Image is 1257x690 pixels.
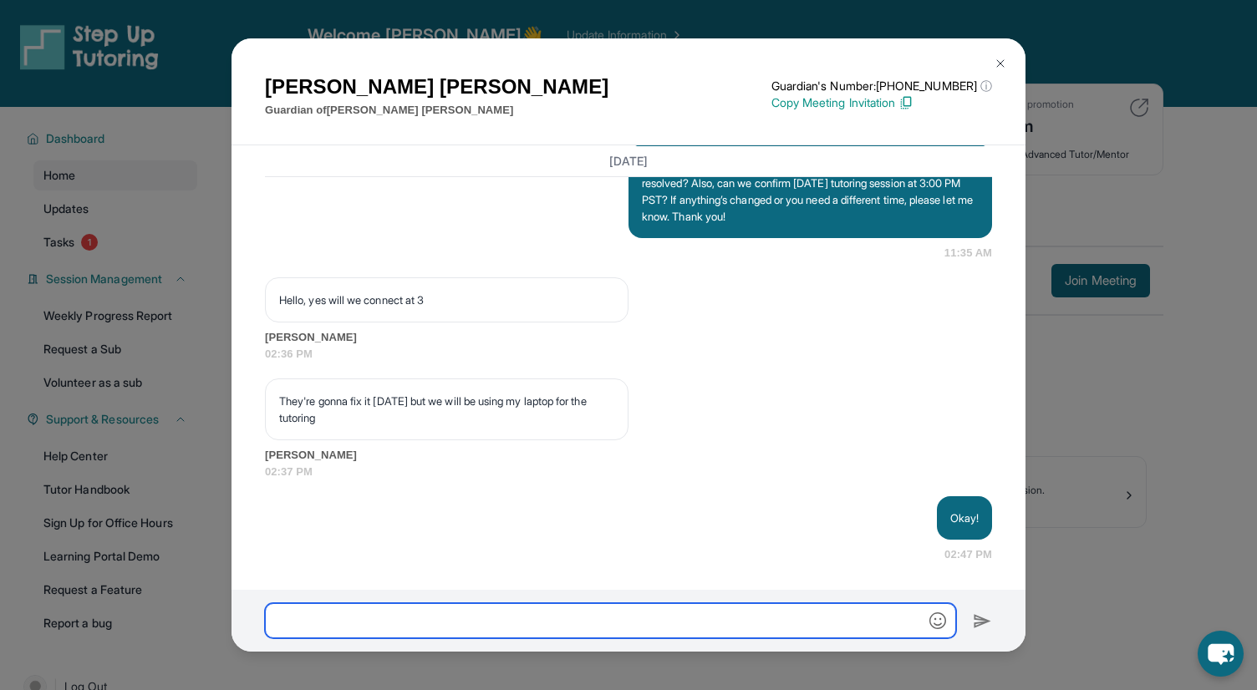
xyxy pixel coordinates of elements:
[1198,631,1244,677] button: chat-button
[279,292,614,308] p: Hello, yes will we connect at 3
[265,72,608,102] h1: [PERSON_NAME] [PERSON_NAME]
[279,393,614,426] p: They're gonna fix it [DATE] but we will be using my laptop for the tutoring
[265,329,992,346] span: [PERSON_NAME]
[265,346,992,363] span: 02:36 PM
[265,102,608,119] p: Guardian of [PERSON_NAME] [PERSON_NAME]
[898,95,913,110] img: Copy Icon
[950,510,979,526] p: Okay!
[771,94,992,111] p: Copy Meeting Invitation
[265,152,992,169] h3: [DATE]
[973,611,992,632] img: Send icon
[994,57,1007,70] img: Close Icon
[265,447,992,464] span: [PERSON_NAME]
[771,78,992,94] p: Guardian's Number: [PHONE_NUMBER]
[265,464,992,480] span: 02:37 PM
[980,78,992,94] span: ⓘ
[929,612,946,629] img: Emoji
[642,158,979,225] p: Hi [PERSON_NAME]! Just checking in—was the computer issue resolved? Also, can we confirm [DATE] t...
[944,245,992,261] span: 11:35 AM
[944,546,992,563] span: 02:47 PM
